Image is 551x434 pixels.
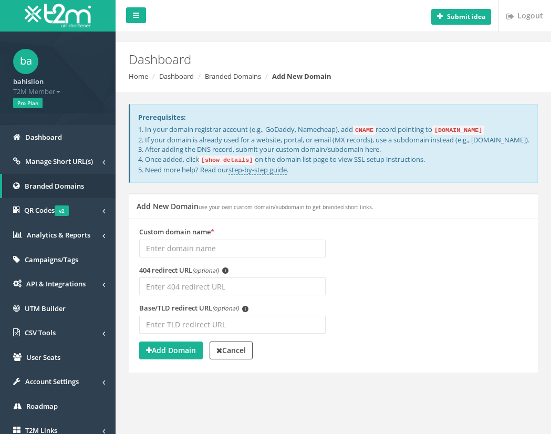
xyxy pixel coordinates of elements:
b: Submit idea [447,12,485,21]
span: Pro Plan [13,98,43,108]
strong: bahislion [13,77,44,86]
h5: Add New Domain [137,202,373,210]
label: Custom domain name [139,227,214,237]
p: 1. In your domain registrar account (e.g., GoDaddy, Namecheap), add record pointing to 2. If your... [138,125,529,174]
h2: Dashboard [129,53,538,66]
span: v2 [55,205,69,216]
span: ba [13,49,38,74]
code: [show details] [199,156,255,165]
small: use your own custom domain/subdomain to get branded short links. [199,203,373,211]
input: Enter domain name [139,240,326,257]
a: Cancel [210,342,253,359]
strong: Prerequisites: [138,112,186,122]
code: [DOMAIN_NAME] [432,126,484,135]
span: T2M Member [13,87,102,97]
button: Add Domain [139,342,203,359]
span: Dashboard [25,132,62,142]
em: (optional) [212,304,238,312]
span: Manage Short URL(s) [25,157,93,166]
a: Branded Domains [205,71,261,81]
label: 404 redirect URL [139,265,228,275]
a: step-by-step guide [228,165,287,175]
strong: Cancel [216,345,246,355]
img: T2M [25,4,91,27]
strong: Add New Domain [272,71,331,81]
span: Branded Domains [25,181,84,191]
span: Campaigns/Tags [25,255,78,264]
label: Base/TLD redirect URL [139,303,248,313]
span: CSV Tools [25,328,56,337]
span: User Seats [26,353,60,362]
em: (optional) [192,266,219,274]
span: i [242,306,248,312]
strong: Add Domain [146,345,196,355]
a: bahislion T2M Member [13,74,102,96]
input: Enter 404 redirect URL [139,277,326,295]
a: Home [129,71,148,81]
span: QR Codes [24,205,69,215]
span: i [222,267,228,274]
code: CNAME [353,126,376,135]
span: Analytics & Reports [27,230,90,240]
a: Dashboard [159,71,194,81]
span: UTM Builder [25,304,66,313]
span: Account Settings [25,377,79,386]
input: Enter TLD redirect URL [139,316,326,334]
button: Submit idea [431,9,491,25]
span: Roadmap [26,401,58,411]
span: API & Integrations [26,279,86,288]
